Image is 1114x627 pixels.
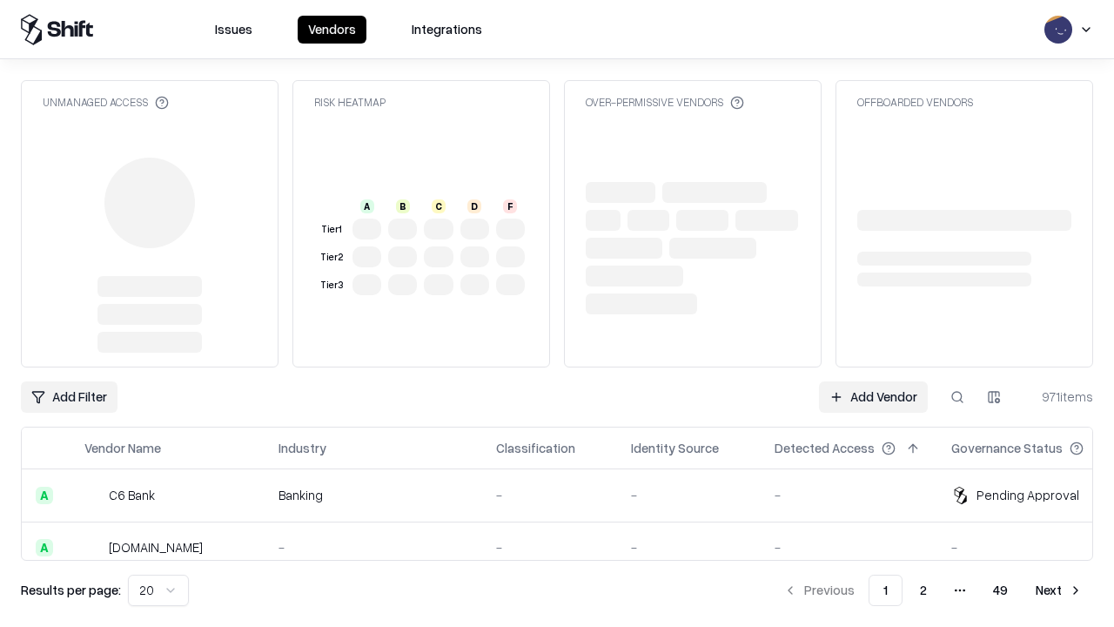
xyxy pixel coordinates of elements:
[314,95,386,110] div: Risk Heatmap
[467,199,481,213] div: D
[775,486,923,504] div: -
[773,575,1093,606] nav: pagination
[360,199,374,213] div: A
[979,575,1022,606] button: 49
[951,439,1063,457] div: Governance Status
[278,538,468,556] div: -
[432,199,446,213] div: C
[36,539,53,556] div: A
[298,16,366,44] button: Vendors
[84,539,102,556] img: pathfactory.com
[496,486,603,504] div: -
[318,278,346,293] div: Tier 3
[775,538,923,556] div: -
[205,16,263,44] button: Issues
[396,199,410,213] div: B
[857,95,973,110] div: Offboarded Vendors
[318,222,346,237] div: Tier 1
[631,538,747,556] div: -
[401,16,493,44] button: Integrations
[318,250,346,265] div: Tier 2
[278,439,326,457] div: Industry
[976,486,1079,504] div: Pending Approval
[21,381,117,413] button: Add Filter
[84,439,161,457] div: Vendor Name
[1025,575,1093,606] button: Next
[951,538,1111,556] div: -
[496,538,603,556] div: -
[775,439,875,457] div: Detected Access
[109,486,155,504] div: C6 Bank
[503,199,517,213] div: F
[109,538,203,556] div: [DOMAIN_NAME]
[631,486,747,504] div: -
[869,575,903,606] button: 1
[36,487,53,504] div: A
[278,486,468,504] div: Banking
[21,581,121,599] p: Results per page:
[84,487,102,504] img: C6 Bank
[631,439,719,457] div: Identity Source
[496,439,575,457] div: Classification
[43,95,169,110] div: Unmanaged Access
[819,381,928,413] a: Add Vendor
[906,575,941,606] button: 2
[586,95,744,110] div: Over-Permissive Vendors
[1023,388,1093,406] div: 971 items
